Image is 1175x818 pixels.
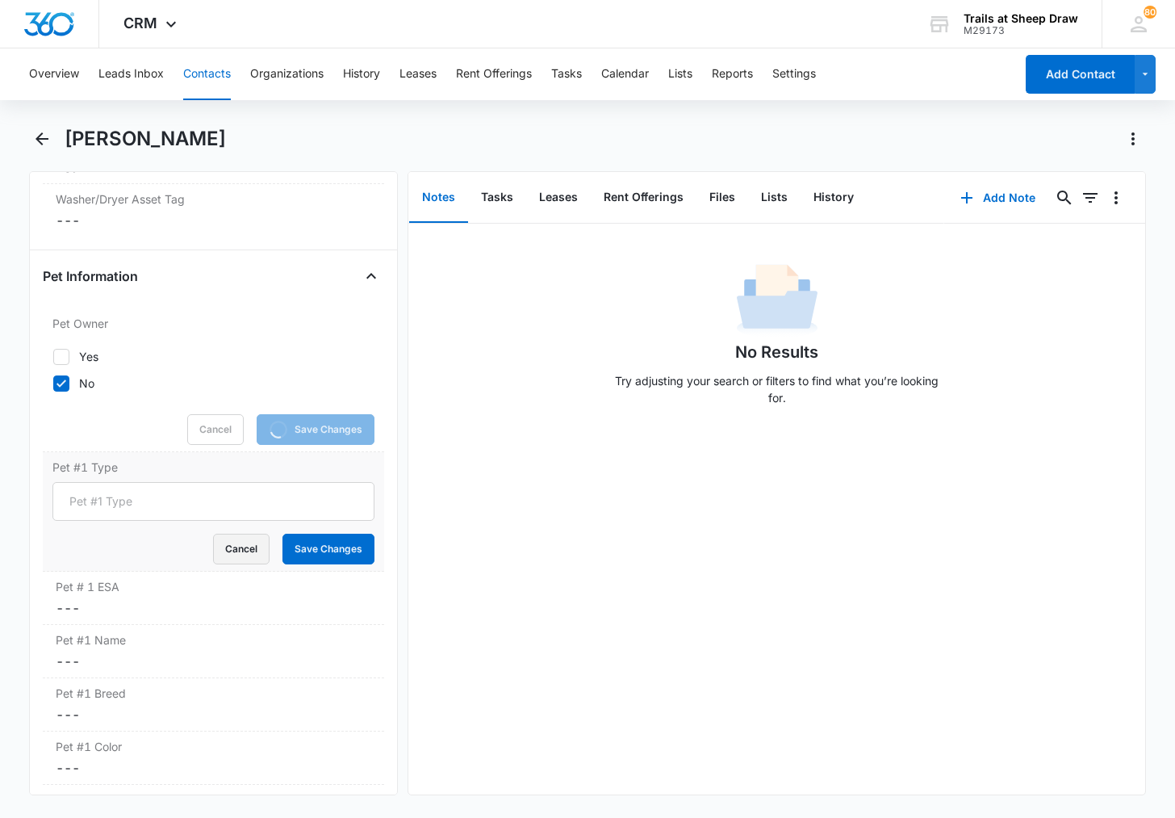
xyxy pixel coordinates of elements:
button: Leases [526,173,591,223]
button: Overflow Menu [1103,185,1129,211]
dd: --- [56,652,371,671]
dd: --- [56,758,371,778]
button: Leads Inbox [98,48,164,100]
button: Organizations [250,48,324,100]
button: Actions [1120,126,1146,152]
span: 80 [1144,6,1156,19]
label: Pet #1 Photo [56,791,371,808]
button: Tasks [551,48,582,100]
div: Yes [79,348,98,365]
input: Pet #1 Type [52,482,374,521]
label: Pet #1 Color [56,738,371,755]
dd: --- [56,598,371,618]
label: Pet #1 Name [56,631,371,648]
dd: --- [56,211,371,230]
button: Calendar [601,48,649,100]
button: Close [358,263,384,289]
button: History [801,173,867,223]
button: Contacts [183,48,231,100]
p: Try adjusting your search or filters to find what you’re looking for. [608,372,947,406]
div: Pet #1 Breed--- [43,678,384,732]
button: Search... [1052,185,1077,211]
button: Files [696,173,748,223]
button: Lists [748,173,801,223]
img: No Data [737,259,817,340]
button: Leases [399,48,437,100]
label: Pet # 1 ESA [56,578,371,595]
span: CRM [123,15,157,31]
div: Pet # 1 ESA--- [43,572,384,625]
button: Lists [668,48,692,100]
button: Rent Offerings [591,173,696,223]
label: Pet #1 Type [52,459,374,476]
button: Overview [29,48,79,100]
button: Rent Offerings [456,48,532,100]
h1: No Results [735,340,818,364]
div: No [79,375,94,392]
button: Save Changes [282,534,374,564]
button: Back [29,126,54,152]
div: notifications count [1144,6,1156,19]
label: Pet #1 Breed [56,685,371,702]
h1: [PERSON_NAME] [65,127,226,151]
button: Settings [772,48,816,100]
button: Notes [409,173,468,223]
button: Reports [712,48,753,100]
h4: Pet Information [43,266,138,286]
button: Tasks [468,173,526,223]
button: Add Contact [1026,55,1135,94]
button: Cancel [213,534,270,564]
button: Add Note [944,178,1052,217]
div: Pet #1 Name--- [43,625,384,678]
label: Pet Owner [52,315,374,332]
button: History [343,48,380,100]
label: Washer/Dryer Asset Tag [56,191,371,208]
div: Washer/Dryer Asset Tag--- [43,184,384,237]
dd: --- [56,705,371,724]
button: Filters [1077,185,1103,211]
div: Pet #1 Color--- [43,732,384,785]
div: account id [964,25,1078,36]
div: account name [964,12,1078,25]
